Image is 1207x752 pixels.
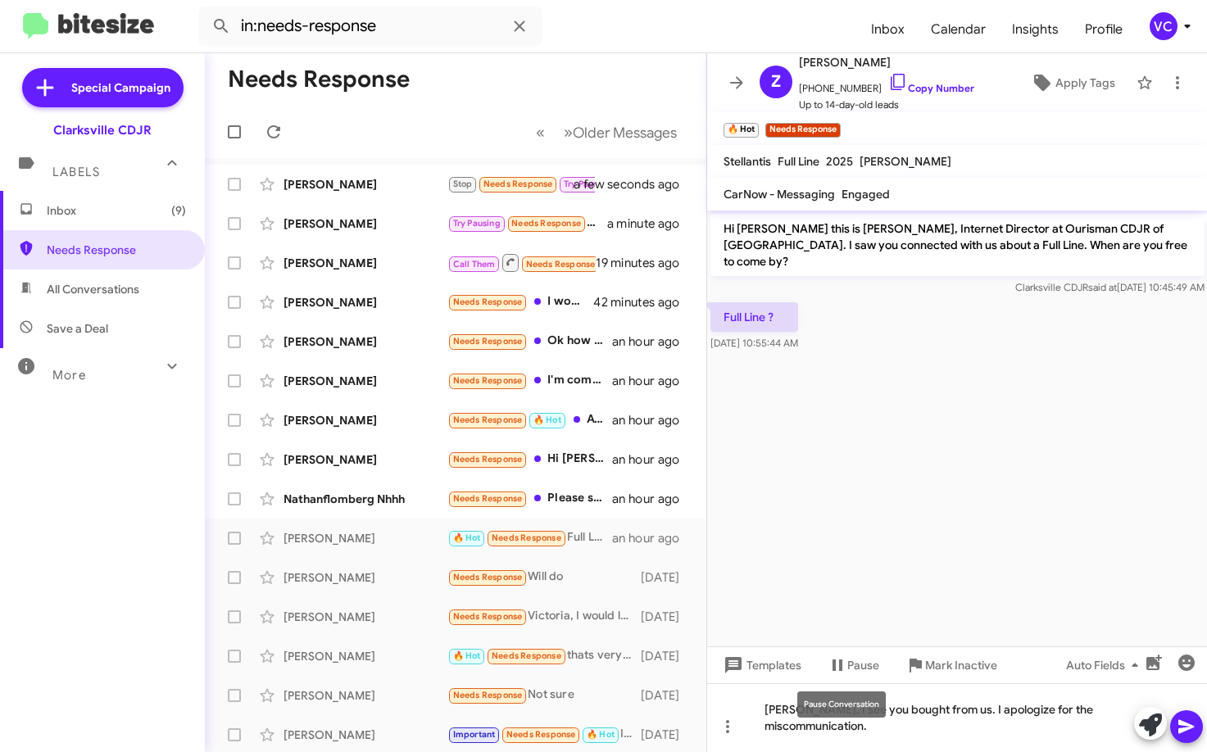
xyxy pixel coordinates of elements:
[1014,281,1204,293] span: Clarksville CDJR [DATE] 10:45:49 AM
[612,451,692,468] div: an hour ago
[47,281,139,297] span: All Conversations
[573,124,677,142] span: Older Messages
[71,79,170,96] span: Special Campaign
[710,214,1205,276] p: Hi [PERSON_NAME] this is [PERSON_NAME], Internet Director at Ourisman CDJR of [GEOGRAPHIC_DATA]. ...
[47,202,186,219] span: Inbox
[724,123,759,138] small: 🔥 Hot
[888,82,974,94] a: Copy Number
[1150,12,1178,40] div: VC
[1055,68,1115,97] span: Apply Tags
[284,373,447,389] div: [PERSON_NAME]
[710,302,798,332] p: Full Line ?
[1053,650,1158,680] button: Auto Fields
[612,373,692,389] div: an hour ago
[799,72,974,97] span: [PHONE_NUMBER]
[799,97,974,113] span: Up to 14-day-old leads
[860,154,951,169] span: [PERSON_NAME]
[526,116,555,149] button: Previous
[533,415,561,425] span: 🔥 Hot
[453,336,523,347] span: Needs Response
[447,450,612,469] div: Hi [PERSON_NAME], thank you. Is this the 2023 Model 3 Performance?
[453,572,523,582] span: Needs Response
[771,69,781,95] span: Z
[826,154,853,169] span: 2025
[1066,650,1145,680] span: Auto Fields
[47,242,186,258] span: Needs Response
[564,179,611,189] span: Try Pausing
[847,650,879,680] span: Pause
[724,154,771,169] span: Stellantis
[707,650,814,680] button: Templates
[447,174,595,193] div: And I bit my tongue. I said nothing back
[447,252,596,273] div: Inbound Call
[171,202,186,219] span: (9)
[453,493,523,504] span: Needs Response
[596,255,692,271] div: 19 minutes ago
[641,569,693,586] div: [DATE]
[814,650,892,680] button: Pause
[447,292,595,311] div: I wouldn't mind test driving one for now to see how they drive
[447,332,612,351] div: Ok how much is the vehicle in total
[284,687,447,704] div: [PERSON_NAME]
[527,116,687,149] nav: Page navigation example
[284,176,447,193] div: [PERSON_NAME]
[999,6,1072,53] a: Insights
[284,491,447,507] div: Nathanflomberg Nhhh
[1072,6,1136,53] a: Profile
[47,320,108,337] span: Save a Deal
[284,569,447,586] div: [PERSON_NAME]
[892,650,1010,680] button: Mark Inactive
[765,123,841,138] small: Needs Response
[453,611,523,622] span: Needs Response
[284,609,447,625] div: [PERSON_NAME]
[447,410,612,429] div: At the same time, I'm hesitant to return to Ourisman after my first experience. I hope you can un...
[612,530,692,546] div: an hour ago
[447,214,607,233] div: I'm not doing anything until September/October most likely
[918,6,999,53] a: Calendar
[858,6,918,53] a: Inbox
[483,179,553,189] span: Needs Response
[506,729,576,740] span: Needs Response
[453,690,523,700] span: Needs Response
[641,687,693,704] div: [DATE]
[641,648,693,664] div: [DATE]
[52,368,86,383] span: More
[284,530,447,546] div: [PERSON_NAME]
[447,528,612,547] div: Full Line ?
[641,609,693,625] div: [DATE]
[607,215,693,232] div: a minute ago
[1015,68,1128,97] button: Apply Tags
[22,68,184,107] a: Special Campaign
[492,650,561,661] span: Needs Response
[453,454,523,464] span: Needs Response
[612,491,692,507] div: an hour ago
[284,727,447,743] div: [PERSON_NAME]
[453,532,481,543] span: 🔥 Hot
[925,650,997,680] span: Mark Inactive
[564,122,573,143] span: »
[228,66,410,93] h1: Needs Response
[1087,281,1116,293] span: said at
[799,52,974,72] span: [PERSON_NAME]
[641,727,693,743] div: [DATE]
[284,255,447,271] div: [PERSON_NAME]
[612,412,692,428] div: an hour ago
[53,122,152,138] div: Clarksville CDJR
[284,412,447,428] div: [PERSON_NAME]
[612,333,692,350] div: an hour ago
[710,337,798,349] span: [DATE] 10:55:44 AM
[554,116,687,149] button: Next
[447,489,612,508] div: Please send me an itemized proposal for 24248 zip and vehicle ik as well as video if you have one...
[453,218,501,229] span: Try Pausing
[453,415,523,425] span: Needs Response
[198,7,542,46] input: Search
[453,259,496,270] span: Call Them
[778,154,819,169] span: Full Line
[453,297,523,307] span: Needs Response
[842,187,890,202] span: Engaged
[284,648,447,664] div: [PERSON_NAME]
